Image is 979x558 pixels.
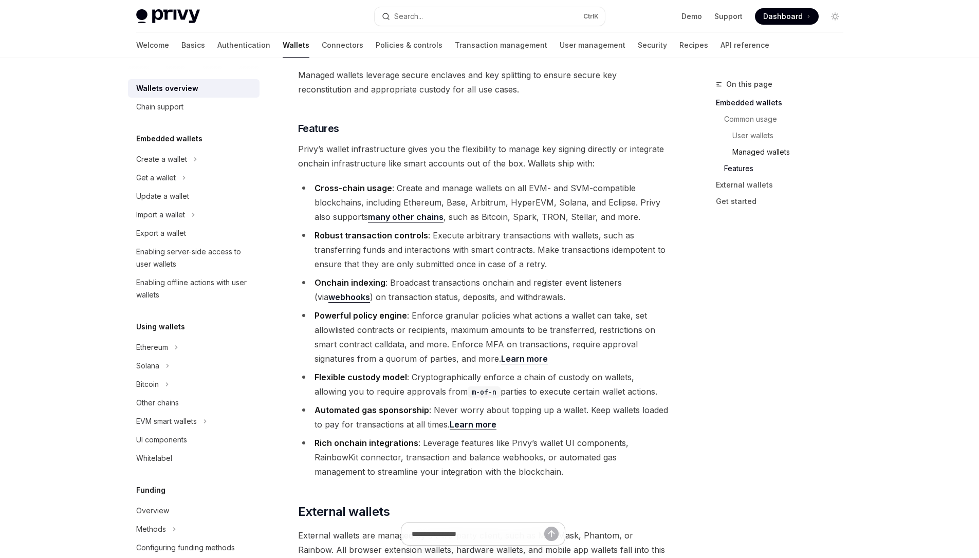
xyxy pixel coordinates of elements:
div: Create a wallet [136,153,187,165]
button: Send message [544,527,559,541]
div: Enabling offline actions with user wallets [136,276,253,301]
li: : Never worry about topping up a wallet. Keep wallets loaded to pay for transactions at all times. [298,403,669,432]
div: Chain support [136,101,183,113]
button: Toggle EVM smart wallets section [128,412,260,431]
a: Embedded wallets [716,95,852,111]
button: Toggle Create a wallet section [128,150,260,169]
strong: Powerful policy engine [315,310,407,321]
button: Toggle Methods section [128,520,260,538]
a: Features [716,160,852,177]
a: External wallets [716,177,852,193]
a: Wallets overview [128,79,260,98]
a: Recipes [679,33,708,58]
span: Privy’s wallet infrastructure gives you the flexibility to manage key signing directly or integra... [298,142,669,171]
span: Dashboard [763,11,803,22]
a: Managed wallets [716,144,852,160]
h5: Embedded wallets [136,133,202,145]
a: Authentication [217,33,270,58]
div: UI components [136,434,187,446]
a: Export a wallet [128,224,260,243]
a: Enabling offline actions with user wallets [128,273,260,304]
button: Toggle Bitcoin section [128,375,260,394]
a: Enabling server-side access to user wallets [128,243,260,273]
div: Bitcoin [136,378,159,390]
strong: Flexible custody model [315,372,407,382]
a: Policies & controls [376,33,442,58]
div: Search... [394,10,423,23]
strong: Onchain indexing [315,277,385,288]
strong: Cross-chain usage [315,183,392,193]
a: User management [560,33,625,58]
a: Chain support [128,98,260,116]
a: Learn more [450,419,496,430]
code: m-of-n [468,386,501,398]
li: : Cryptographically enforce a chain of custody on wallets, allowing you to require approvals from... [298,370,669,399]
div: Wallets overview [136,82,198,95]
div: Update a wallet [136,190,189,202]
a: UI components [128,431,260,449]
a: Dashboard [755,8,819,25]
img: light logo [136,9,200,24]
li: : Execute arbitrary transactions with wallets, such as transferring funds and interactions with s... [298,228,669,271]
div: EVM smart wallets [136,415,197,427]
button: Toggle Ethereum section [128,338,260,357]
a: Common usage [716,111,852,127]
h5: Funding [136,484,165,496]
button: Open search [375,7,605,26]
a: User wallets [716,127,852,144]
button: Toggle Solana section [128,357,260,375]
span: On this page [726,78,772,90]
button: Toggle dark mode [827,8,843,25]
a: Configuring funding methods [128,538,260,557]
li: : Enforce granular policies what actions a wallet can take, set allowlisted contracts or recipien... [298,308,669,366]
span: External wallets [298,504,390,520]
button: Toggle Import a wallet section [128,206,260,224]
li: : Broadcast transactions onchain and register event listeners (via ) on transaction status, depos... [298,275,669,304]
h5: Using wallets [136,321,185,333]
span: Managed wallets leverage secure enclaves and key splitting to ensure secure key reconstitution an... [298,68,669,97]
a: Welcome [136,33,169,58]
div: Whitelabel [136,452,172,464]
div: Solana [136,360,159,372]
div: Get a wallet [136,172,176,184]
a: API reference [721,33,769,58]
a: Wallets [283,33,309,58]
li: : Leverage features like Privy’s wallet UI components, RainbowKit connector, transaction and bala... [298,436,669,479]
a: many other chains [368,212,444,222]
strong: Robust transaction controls [315,230,428,240]
a: webhooks [328,292,370,303]
a: Basics [181,33,205,58]
a: Security [638,33,667,58]
div: Overview [136,505,169,517]
a: Connectors [322,33,363,58]
span: Features [298,121,339,136]
li: : Create and manage wallets on all EVM- and SVM-compatible blockchains, including Ethereum, Base,... [298,181,669,224]
a: Learn more [501,354,548,364]
input: Ask a question... [412,523,544,545]
a: Get started [716,193,852,210]
div: Methods [136,523,166,535]
a: Transaction management [455,33,547,58]
div: Export a wallet [136,227,186,239]
div: Import a wallet [136,209,185,221]
a: Other chains [128,394,260,412]
a: Demo [681,11,702,22]
div: Enabling server-side access to user wallets [136,246,253,270]
strong: Rich onchain integrations [315,438,418,448]
a: Support [714,11,743,22]
span: Ctrl K [583,12,599,21]
a: Whitelabel [128,449,260,468]
strong: Automated gas sponsorship [315,405,429,415]
div: Ethereum [136,341,168,354]
a: Update a wallet [128,187,260,206]
div: Other chains [136,397,179,409]
div: Configuring funding methods [136,542,235,554]
a: Overview [128,501,260,520]
button: Toggle Get a wallet section [128,169,260,187]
